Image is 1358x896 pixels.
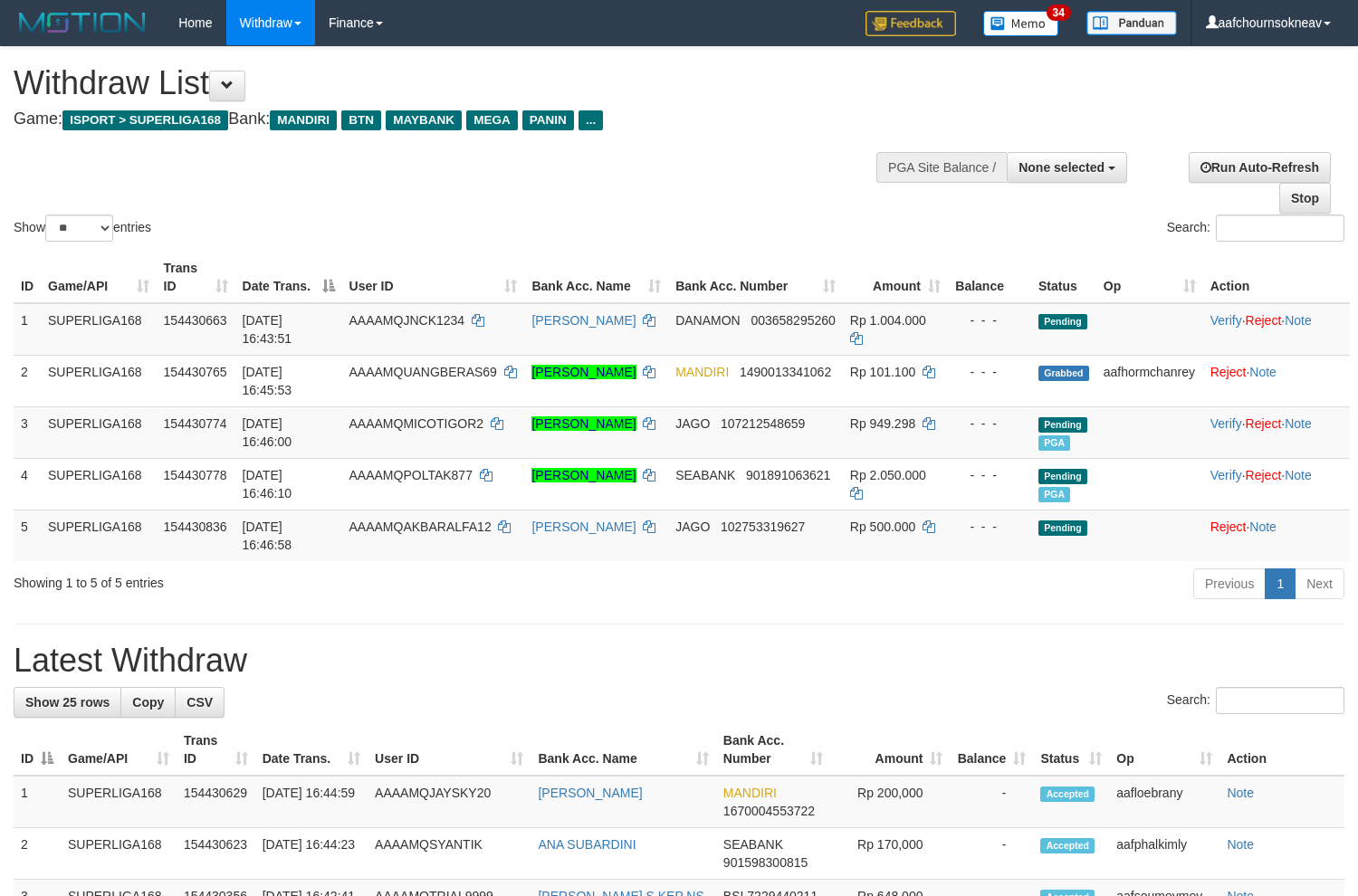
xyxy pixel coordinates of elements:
th: User ID: activate to sort column ascending [368,724,531,776]
span: Rp 1.004.000 [850,313,926,328]
a: [PERSON_NAME] [531,365,636,379]
th: Trans ID: activate to sort column ascending [177,724,255,776]
td: · · [1203,458,1350,510]
span: Pending [1038,314,1087,329]
span: Marked by aafsoumeymey [1038,435,1070,451]
td: SUPERLIGA168 [41,406,157,458]
span: PANIN [522,110,574,130]
th: Trans ID: activate to sort column ascending [157,252,235,303]
span: CSV [186,695,213,710]
span: AAAAMQMICOTIGOR2 [349,416,484,431]
td: SUPERLIGA168 [41,510,157,561]
a: CSV [175,687,225,718]
a: Note [1285,313,1312,328]
a: Note [1285,416,1312,431]
th: Balance: activate to sort column ascending [950,724,1033,776]
a: Verify [1210,313,1242,328]
h1: Latest Withdraw [14,643,1344,679]
a: [PERSON_NAME] [531,468,636,482]
span: MANDIRI [270,110,337,130]
span: 154430778 [164,468,227,482]
span: Copy 102753319627 to clipboard [721,519,805,534]
th: Action [1203,252,1350,303]
td: 1 [14,303,41,356]
a: Reject [1246,313,1282,328]
th: Date Trans.: activate to sort column descending [235,252,342,303]
td: 154430623 [177,828,255,880]
img: panduan.png [1086,11,1177,35]
th: Action [1219,724,1344,776]
img: Feedback.jpg [865,11,956,36]
a: Reject [1210,365,1247,379]
span: MANDIRI [723,786,777,800]
td: - [950,828,1033,880]
span: Pending [1038,469,1087,484]
td: 1 [14,776,61,828]
td: 3 [14,406,41,458]
span: [DATE] 16:46:10 [243,468,292,500]
td: - [950,776,1033,828]
div: PGA Site Balance / [876,152,1007,183]
td: [DATE] 16:44:23 [255,828,368,880]
th: Game/API: activate to sort column ascending [41,252,157,303]
a: Verify [1210,416,1242,431]
th: Amount: activate to sort column ascending [843,252,948,303]
td: aafhormchanrey [1096,355,1203,406]
span: Pending [1038,520,1087,536]
span: Copy 1670004553722 to clipboard [723,804,815,818]
label: Search: [1167,687,1344,714]
span: [DATE] 16:46:58 [243,519,292,552]
td: 2 [14,828,61,880]
span: None selected [1018,160,1105,175]
span: SEABANK [675,468,735,482]
a: Reject [1210,519,1247,534]
a: Reject [1246,468,1282,482]
button: None selected [1007,152,1127,183]
span: JAGO [675,416,710,431]
th: ID: activate to sort column descending [14,724,61,776]
th: Status [1031,252,1096,303]
th: Game/API: activate to sort column ascending [61,724,177,776]
td: · · [1203,406,1350,458]
th: Op: activate to sort column ascending [1109,724,1219,776]
span: [DATE] 16:45:53 [243,365,292,397]
th: Balance [948,252,1031,303]
td: Rp 170,000 [830,828,950,880]
span: Copy 901891063621 to clipboard [746,468,830,482]
span: Rp 101.100 [850,365,915,379]
input: Search: [1216,687,1344,714]
span: MEGA [466,110,518,130]
th: Date Trans.: activate to sort column ascending [255,724,368,776]
select: Showentries [45,214,113,242]
span: Rp 500.000 [850,519,915,534]
a: [PERSON_NAME] [531,519,636,534]
a: Note [1249,519,1277,534]
span: ... [579,110,603,130]
span: Copy [132,695,164,710]
a: Copy [120,687,176,718]
a: Note [1285,468,1312,482]
div: - - - [955,363,1024,381]
a: [PERSON_NAME] [531,416,636,431]
td: · · [1203,303,1350,356]
td: aafloebrany [1109,776,1219,828]
span: Marked by aafsengchandara [1038,487,1070,502]
span: [DATE] 16:46:00 [243,416,292,449]
th: Bank Acc. Number: activate to sort column ascending [668,252,843,303]
span: AAAAMQAKBARALFA12 [349,519,492,534]
td: [DATE] 16:44:59 [255,776,368,828]
span: Rp 2.050.000 [850,468,926,482]
td: aafphalkimly [1109,828,1219,880]
th: User ID: activate to sort column ascending [342,252,525,303]
span: Accepted [1040,838,1095,853]
span: MAYBANK [386,110,462,130]
td: · [1203,355,1350,406]
span: 154430663 [164,313,227,328]
a: Next [1295,568,1344,599]
td: Rp 200,000 [830,776,950,828]
span: SEABANK [723,837,783,852]
a: Run Auto-Refresh [1189,152,1331,183]
a: Note [1249,365,1277,379]
td: · [1203,510,1350,561]
span: AAAAMQPOLTAK877 [349,468,473,482]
